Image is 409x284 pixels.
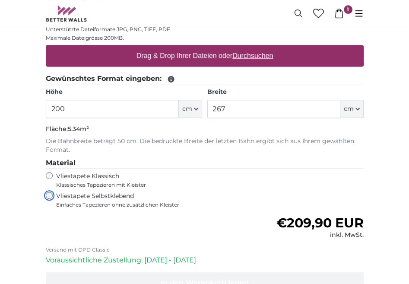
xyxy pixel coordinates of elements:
[344,5,352,14] span: 1
[344,105,354,113] span: cm
[46,35,364,41] p: Maximale Dateigrösse 200MB.
[56,182,209,188] span: Klassisches Tapezieren mit Kleister
[46,73,364,84] legend: Gewünschtes Format eingeben:
[46,125,364,134] p: Fläche:
[179,100,202,118] button: cm
[56,201,257,208] span: Einfaches Tapezieren ohne zusätzlichen Kleister
[46,88,202,96] label: Höhe
[340,100,364,118] button: cm
[46,158,364,169] legend: Material
[276,215,364,231] span: €209,90 EUR
[46,137,364,154] p: Die Bahnbreite beträgt 50 cm. Die bedruckte Breite der letzten Bahn ergibt sich aus Ihrem gewählt...
[68,125,89,133] span: 5.34m²
[56,192,257,208] label: Vliestapete Selbstklebend
[276,231,364,239] div: inkl. MwSt.
[56,172,209,188] label: Vliestapete Klassisch
[46,255,364,265] p: Voraussichtliche Zustellung: [DATE] - [DATE]
[133,47,276,64] label: Drag & Drop Ihrer Dateien oder
[46,5,87,22] img: Betterwalls
[232,52,273,59] u: Durchsuchen
[207,88,364,96] label: Breite
[46,26,364,33] p: Unterstützte Dateiformate JPG, PNG, TIFF, PDF.
[46,246,364,253] p: Versand mit DPD Classic
[182,105,192,113] span: cm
